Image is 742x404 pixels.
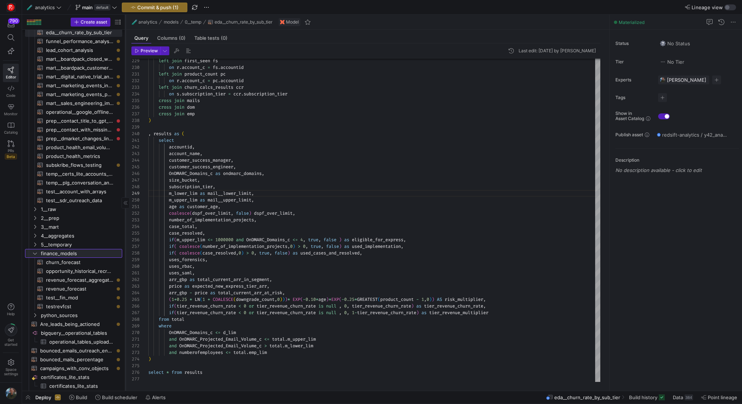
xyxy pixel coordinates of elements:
[25,28,122,37] div: Press SPACE to select this row.
[25,320,122,329] a: Are_leads_being_actioned​​​​​​​​​​
[685,394,693,400] div: 384
[25,63,122,72] div: Press SPACE to select this row.
[169,91,174,97] span: on
[3,386,19,401] button: https://storage.googleapis.com/y42-prod-data-exchange/images/6IdsliWYEjCj6ExZYNtk9pMT8U8l8YHLguyz...
[46,187,114,196] span: test__account_with_arrays​​​​​​​​​​
[172,58,182,64] span: join
[615,167,739,173] p: No description available - click to edit
[159,71,169,77] span: left
[82,4,93,10] span: main
[25,275,122,284] a: revenue_forecast_aggregated​​​​​​​​​​
[46,143,114,152] span: product_health_email_volumes​​​​​​​​​​
[4,338,17,347] span: Get started
[184,58,210,64] span: first_seen
[138,20,157,25] span: analytics
[615,158,739,163] p: Description
[25,134,122,143] a: prep__dmarket_changes_linked_to_product_instances​​​​​​​​​​
[249,210,251,216] span: )
[25,222,122,231] div: Press SPACE to select this row.
[6,93,15,98] span: Code
[41,223,121,231] span: 3__mart
[25,258,122,267] a: churn_forecast​​​​​​​​​​
[131,217,139,223] div: 253
[25,125,122,134] a: prep__contact_with_missing_gpt_persona​​​​​​​​​​
[25,143,122,152] a: product_health_email_volumes​​​​​​​​​​
[519,48,596,53] div: Last edit: [DATE] by [PERSON_NAME]
[231,210,233,216] span: ,
[3,18,19,31] button: 790
[3,1,19,14] a: https://storage.googleapis.com/y42-prod-data-exchange/images/C0c2ZRu8XU2mQEXUlKrTCN4i0dD3czfOt8UZ...
[182,78,205,84] span: account_c
[169,197,197,203] span: m_upper_lim
[46,294,114,302] span: test__fin_mod​​​​​​​​​​
[251,190,254,196] span: ,
[174,104,184,110] span: join
[27,5,32,10] span: 🧪
[184,84,233,90] span: churn_calcs_results
[76,394,87,400] span: Build
[49,338,114,346] span: operational_tables_uploaded_conversions​​​​​​​​​
[8,18,20,24] div: 790
[25,178,122,187] div: Press SPACE to select this row.
[49,382,114,390] span: certificates_lite_stats​​​​​​​​​
[5,387,17,399] img: https://storage.googleapis.com/y42-prod-data-exchange/images/6IdsliWYEjCj6ExZYNtk9pMT8U8l8YHLguyz...
[669,391,696,404] button: Data384
[25,329,122,337] a: bigquery__operational_tables​​​​​​​​
[25,143,122,152] div: Press SPACE to select this row.
[41,214,121,222] span: 2__prep
[192,144,195,150] span: ,
[25,169,122,178] a: temp__certs_lite_accounts_for_sdrs​​​​​​​​​​
[615,95,652,100] span: Tags
[254,210,293,216] span: dspf_over_limit
[46,196,114,205] span: test__sdr_outreach_data​​​​​​​​​​
[25,337,122,346] a: operational_tables_uploaded_conversions​​​​​​​​​
[131,183,139,190] div: 248
[3,64,19,82] a: Editor
[41,205,121,214] span: 1__raw
[251,197,254,203] span: ,
[615,41,652,46] span: Status
[233,164,236,170] span: ,
[41,373,121,382] span: certificates_lite_stats​​​​​​​​
[46,90,114,99] span: mart__marketing_events_performance_analysis​​​​​​​​​​
[46,73,114,81] span: mart__digital_native_trial_analysis​​​​​​​​​​
[46,302,114,311] span: testrevfcst​​​​​​​​​​
[25,72,122,81] div: Press SPACE to select this row.
[153,131,172,137] span: results
[25,284,122,293] a: revenue_forecast​​​​​​​​​​
[3,321,19,349] button: Getstarted
[25,205,122,214] div: Press SPACE to select this row.
[615,59,652,64] span: Tier
[148,117,151,123] span: )
[41,249,121,258] span: finance_models
[254,217,257,223] span: ,
[293,210,295,216] span: ,
[190,210,192,216] span: (
[46,108,114,116] span: operational__google_offline_click_conversions_process​​​​​​​​​​
[218,64,220,70] span: .
[3,356,19,379] a: Spacesettings
[169,171,213,176] span: OnDMARC_Domains_c
[131,223,139,230] div: 254
[25,72,122,81] a: mart__digital_native_trial_analysis​​​​​​​​​​
[131,190,139,197] div: 249
[25,134,122,143] div: Press SPACE to select this row.
[5,154,17,159] span: Beta
[218,78,220,84] span: .
[208,78,210,84] span: =
[194,36,227,41] span: Table tests
[25,161,122,169] div: Press SPACE to select this row.
[46,179,114,187] span: temp__plg_conversation_analysis​​​​​​​​​​
[169,164,233,170] span: customer_success_engineer
[131,97,139,104] div: 235
[25,116,122,125] div: Press SPACE to select this row.
[660,41,666,46] img: No status
[221,36,227,41] span: (0)
[218,204,220,210] span: ,
[3,119,19,137] a: Catalog
[131,137,139,144] div: 241
[169,217,254,223] span: number_of_implementation_projects
[4,112,18,116] span: Monitor
[46,99,114,108] span: mart__sales_engineering_impact​​​​​​​​​​
[615,132,643,137] span: Publish asset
